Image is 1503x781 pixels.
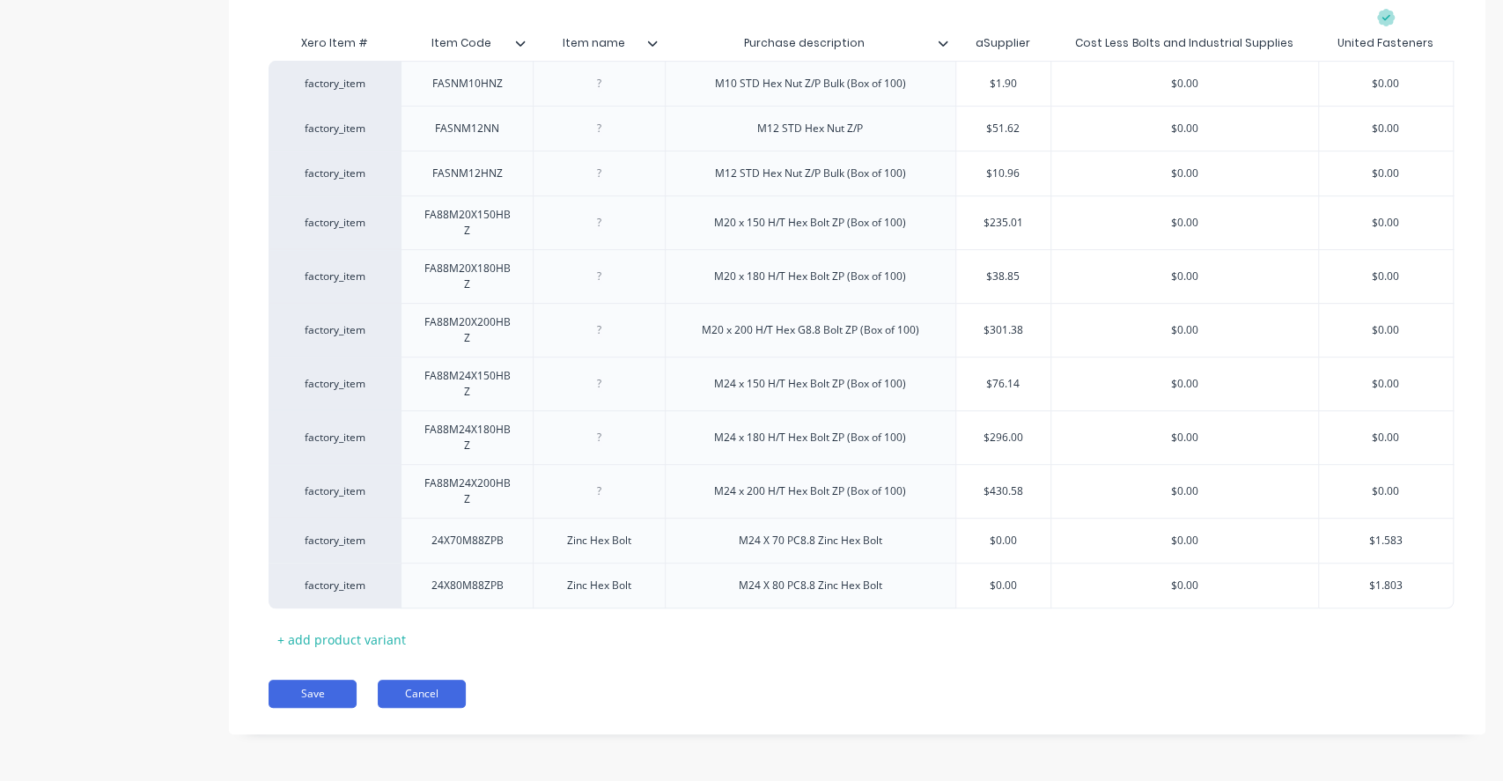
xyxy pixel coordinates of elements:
[725,529,896,552] div: M24 X 70 PC8.8 Zinc Hex Bolt
[1051,308,1318,352] div: $0.00
[1051,519,1318,563] div: $0.00
[700,211,920,234] div: M20 x 150 H/T Hex Bolt ZP (Box of 100)
[956,564,1051,608] div: $0.00
[269,61,1454,106] div: factory_itemFASNM10HNZM10 STD Hex Nut Z/P Bulk (Box of 100)$1.90$0.00$0.00
[269,626,415,653] div: + add product variant
[269,195,1454,249] div: factory_itemFA88M20X150HBZM20 x 150 H/T Hex Bolt ZP (Box of 100)$235.01$0.00$0.00
[286,322,383,338] div: factory_item
[409,311,526,350] div: FA88M20X200HBZ
[417,529,518,552] div: 24X70M88ZPB
[956,362,1051,406] div: $76.14
[1051,362,1318,406] div: $0.00
[533,21,654,65] div: Item name
[553,529,645,552] div: Zinc Hex Bolt
[269,680,357,708] button: Save
[1051,469,1318,513] div: $0.00
[665,21,945,65] div: Purchase description
[1051,107,1318,151] div: $0.00
[269,518,1454,563] div: factory_item24X70M88ZPBZinc Hex BoltM24 X 70 PC8.8 Zinc Hex Bolt$0.00$0.00$1.583
[286,76,383,92] div: factory_item
[409,472,526,511] div: FA88M24X200HBZ
[1319,564,1453,608] div: $1.803
[688,319,933,342] div: M20 x 200 H/T Hex G8.8 Bolt ZP (Box of 100)
[286,483,383,499] div: factory_item
[409,257,526,296] div: FA88M20X180HBZ
[418,72,517,95] div: FASNM10HNZ
[1337,35,1433,51] div: United Fasteners
[401,21,522,65] div: Item Code
[286,215,383,231] div: factory_item
[1051,62,1318,106] div: $0.00
[1319,519,1453,563] div: $1.583
[378,680,466,708] button: Cancel
[409,418,526,457] div: FA88M24X180HBZ
[701,72,920,95] div: M10 STD Hex Nut Z/P Bulk (Box of 100)
[409,365,526,403] div: FA88M24X150HBZ
[1319,469,1453,513] div: $0.00
[956,201,1051,245] div: $235.01
[956,107,1051,151] div: $51.62
[700,426,920,449] div: M24 x 180 H/T Hex Bolt ZP (Box of 100)
[1075,35,1293,51] div: Cost Less Bolts and Industrial Supplies
[286,578,383,593] div: factory_item
[269,106,1454,151] div: factory_itemFASNM12NNM12 STD Hex Nut Z/P$51.62$0.00$0.00
[533,26,665,61] div: Item name
[1051,564,1318,608] div: $0.00
[700,265,920,288] div: M20 x 180 H/T Hex Bolt ZP (Box of 100)
[269,357,1454,410] div: factory_itemFA88M24X150HBZM24 x 150 H/T Hex Bolt ZP (Box of 100)$76.14$0.00$0.00
[1051,201,1318,245] div: $0.00
[1051,254,1318,298] div: $0.00
[1319,107,1453,151] div: $0.00
[269,151,1454,195] div: factory_itemFASNM12HNZM12 STD Hex Nut Z/P Bulk (Box of 100)$10.96$0.00$0.00
[976,35,1030,51] div: aSupplier
[1051,151,1318,195] div: $0.00
[269,563,1454,608] div: factory_item24X80M88ZPBZinc Hex BoltM24 X 80 PC8.8 Zinc Hex Bolt$0.00$0.00$1.803
[701,162,920,185] div: M12 STD Hex Nut Z/P Bulk (Box of 100)
[417,574,518,597] div: 24X80M88ZPB
[956,519,1051,563] div: $0.00
[700,372,920,395] div: M24 x 150 H/T Hex Bolt ZP (Box of 100)
[700,480,920,503] div: M24 x 200 H/T Hex Bolt ZP (Box of 100)
[286,533,383,549] div: factory_item
[409,203,526,242] div: FA88M20X150HBZ
[269,410,1454,464] div: factory_itemFA88M24X180HBZM24 x 180 H/T Hex Bolt ZP (Box of 100)$296.00$0.00$0.00
[665,26,955,61] div: Purchase description
[743,117,877,140] div: M12 STD Hex Nut Z/P
[269,464,1454,518] div: factory_itemFA88M24X200HBZM24 x 200 H/T Hex Bolt ZP (Box of 100)$430.58$0.00$0.00
[1319,416,1453,460] div: $0.00
[956,151,1051,195] div: $10.96
[956,62,1051,106] div: $1.90
[956,416,1051,460] div: $296.00
[1319,254,1453,298] div: $0.00
[269,303,1454,357] div: factory_itemFA88M20X200HBZM20 x 200 H/T Hex G8.8 Bolt ZP (Box of 100)$301.38$0.00$0.00
[1319,62,1453,106] div: $0.00
[421,117,513,140] div: FASNM12NN
[956,308,1051,352] div: $301.38
[401,26,533,61] div: Item Code
[725,574,896,597] div: M24 X 80 PC8.8 Zinc Hex Bolt
[286,166,383,181] div: factory_item
[286,430,383,446] div: factory_item
[286,121,383,136] div: factory_item
[1051,416,1318,460] div: $0.00
[418,162,517,185] div: FASNM12HNZ
[1319,151,1453,195] div: $0.00
[1319,308,1453,352] div: $0.00
[286,269,383,284] div: factory_item
[553,574,645,597] div: Zinc Hex Bolt
[1319,201,1453,245] div: $0.00
[956,469,1051,513] div: $430.58
[269,26,401,61] div: Xero Item #
[269,249,1454,303] div: factory_itemFA88M20X180HBZM20 x 180 H/T Hex Bolt ZP (Box of 100)$38.85$0.00$0.00
[286,376,383,392] div: factory_item
[1319,362,1453,406] div: $0.00
[956,254,1051,298] div: $38.85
